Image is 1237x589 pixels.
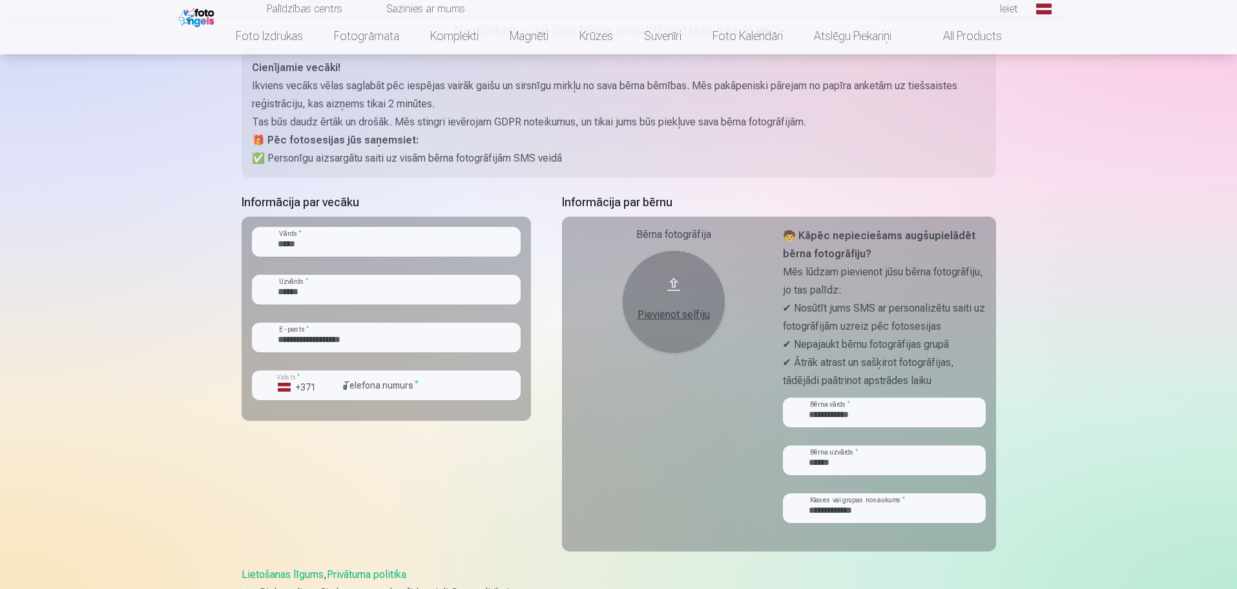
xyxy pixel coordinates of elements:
[494,18,564,54] a: Magnēti
[622,250,725,354] button: Pievienot selfiju
[562,193,996,211] h5: Informācija par bērnu
[415,18,494,54] a: Komplekti
[783,354,986,390] p: ✔ Ātrāk atrast un sašķirot fotogrāfijas, tādējādi paātrinot apstrādes laiku
[252,370,336,400] button: Valsts*+371
[220,18,318,54] a: Foto izdrukas
[783,336,986,354] p: ✔ Nepajaukt bērnu fotogrāfijas grupā
[783,263,986,299] p: Mēs lūdzam pievienot jūsu bērna fotogrāfiju, jo tas palīdz:
[242,568,324,581] a: Lietošanas līgums
[252,77,986,113] p: Ikviens vecāks vēlas saglabāt pēc iespējas vairāk gaišu un sirsnīgu mirkļu no sava bērna bērnības...
[697,18,798,54] a: Foto kalendāri
[242,193,531,211] h5: Informācija par vecāku
[252,61,340,74] strong: Cienījamie vecāki!
[327,568,406,581] a: Privātuma politika
[572,227,775,242] div: Bērna fotogrāfija
[252,134,419,146] strong: 🎁 Pēc fotosesijas jūs saņemsiet:
[318,18,415,54] a: Fotogrāmata
[635,307,712,323] div: Pievienot selfiju
[783,299,986,336] p: ✔ Nosūtīt jums SMS ar personalizētu saiti uz fotogrāfijām uzreiz pēc fotosesijas
[629,18,697,54] a: Suvenīri
[178,5,218,27] img: /fa1
[907,18,1017,54] a: All products
[798,18,907,54] a: Atslēgu piekariņi
[252,113,986,131] p: Tas būs daudz ērtāk un drošāk. Mēs stingri ievērojam GDPR noteikumus, un tikai jums būs piekļuve ...
[273,372,304,382] label: Valsts
[564,18,629,54] a: Krūzes
[252,149,986,167] p: ✅ Personīgu aizsargātu saiti uz visām bērna fotogrāfijām SMS veidā
[278,381,317,394] div: +371
[783,230,975,260] strong: 🧒 Kāpēc nepieciešams augšupielādēt bērna fotogrāfiju?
